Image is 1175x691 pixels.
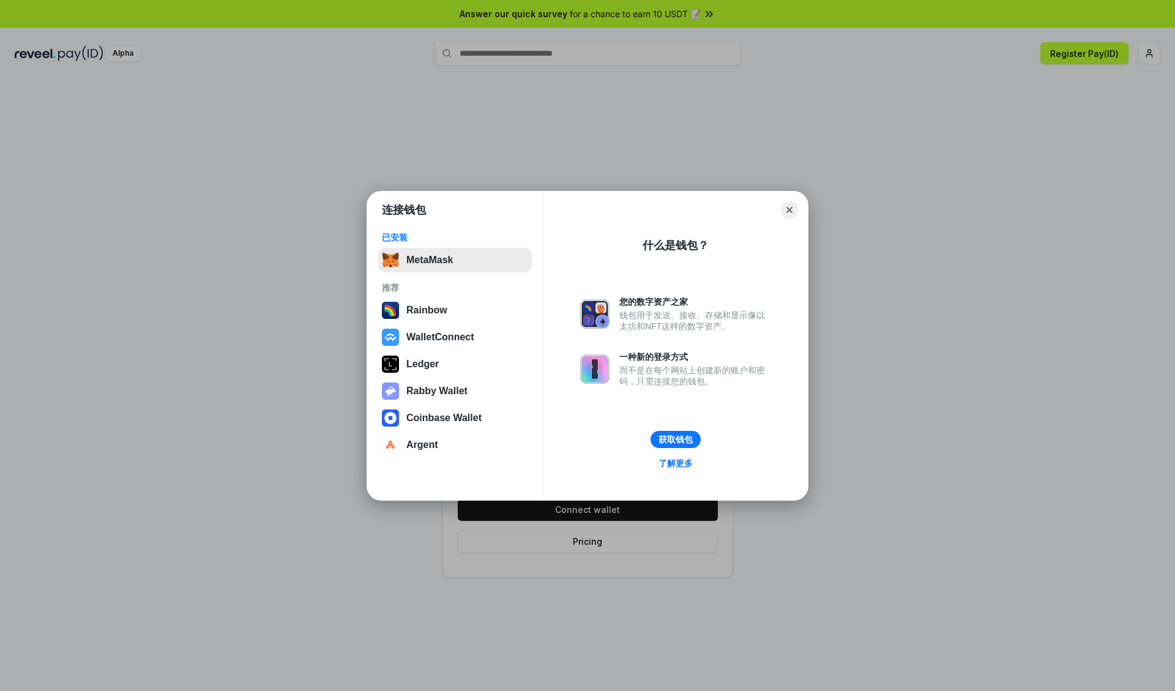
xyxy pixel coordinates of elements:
[382,252,399,269] img: svg+xml,%3Csvg%20fill%3D%22none%22%20height%3D%2233%22%20viewBox%3D%220%200%2035%2033%22%20width%...
[651,431,701,448] button: 获取钱包
[781,201,798,219] button: Close
[619,296,771,307] div: 您的数字资产之家
[406,413,482,424] div: Coinbase Wallet
[406,305,447,316] div: Rainbow
[580,354,610,384] img: svg+xml,%3Csvg%20xmlns%3D%22http%3A%2F%2Fwww.w3.org%2F2000%2Fsvg%22%20fill%3D%22none%22%20viewBox...
[658,458,693,469] div: 了解更多
[406,386,468,397] div: Rabby Wallet
[406,255,453,266] div: MetaMask
[619,365,771,387] div: 而不是在每个网站上创建新的账户和密码，只需连接您的钱包。
[382,329,399,346] img: svg+xml,%3Csvg%20width%3D%2228%22%20height%3D%2228%22%20viewBox%3D%220%200%2028%2028%22%20fill%3D...
[382,232,528,243] div: 已安装
[382,302,399,319] img: svg+xml,%3Csvg%20width%3D%22120%22%20height%3D%22120%22%20viewBox%3D%220%200%20120%20120%22%20fil...
[382,409,399,427] img: svg+xml,%3Csvg%20width%3D%2228%22%20height%3D%2228%22%20viewBox%3D%220%200%2028%2028%22%20fill%3D...
[378,433,532,457] button: Argent
[378,379,532,403] button: Rabby Wallet
[406,439,438,450] div: Argent
[382,383,399,400] img: svg+xml,%3Csvg%20xmlns%3D%22http%3A%2F%2Fwww.w3.org%2F2000%2Fsvg%22%20fill%3D%22none%22%20viewBox...
[382,436,399,454] img: svg+xml,%3Csvg%20width%3D%2228%22%20height%3D%2228%22%20viewBox%3D%220%200%2028%2028%22%20fill%3D...
[378,298,532,323] button: Rainbow
[382,282,528,293] div: 推荐
[643,238,709,253] div: 什么是钱包？
[651,455,700,471] a: 了解更多
[378,248,532,272] button: MetaMask
[580,299,610,329] img: svg+xml,%3Csvg%20xmlns%3D%22http%3A%2F%2Fwww.w3.org%2F2000%2Fsvg%22%20fill%3D%22none%22%20viewBox...
[382,203,426,217] h1: 连接钱包
[406,359,439,370] div: Ledger
[378,325,532,349] button: WalletConnect
[658,434,693,445] div: 获取钱包
[619,351,771,362] div: 一种新的登录方式
[382,356,399,373] img: svg+xml,%3Csvg%20xmlns%3D%22http%3A%2F%2Fwww.w3.org%2F2000%2Fsvg%22%20width%3D%2228%22%20height%3...
[378,352,532,376] button: Ledger
[378,406,532,430] button: Coinbase Wallet
[406,332,474,343] div: WalletConnect
[619,310,771,332] div: 钱包用于发送、接收、存储和显示像以太坊和NFT这样的数字资产。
